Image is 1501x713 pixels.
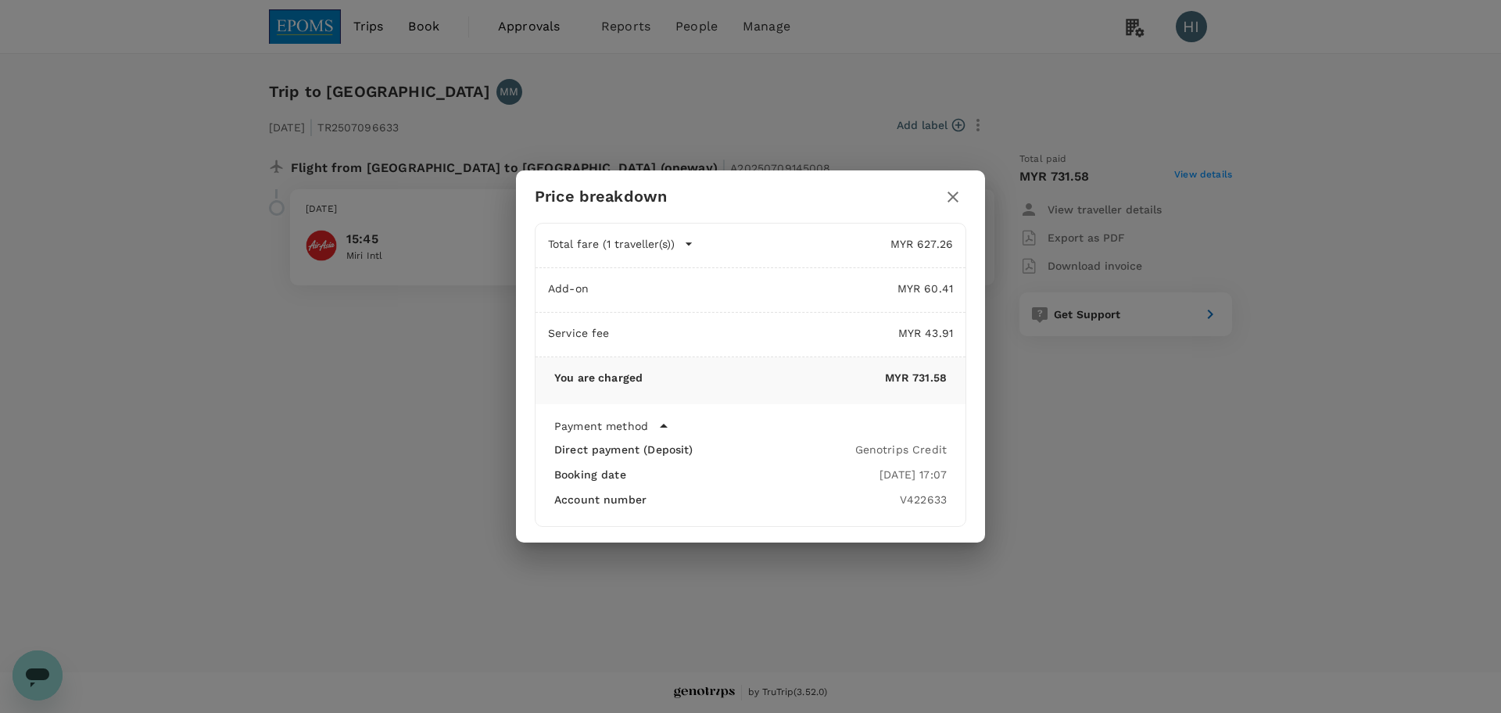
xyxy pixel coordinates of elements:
p: MYR 627.26 [693,236,953,252]
div: Genotrips Credit [855,442,947,457]
div: [DATE] 17:07 [879,467,947,482]
h6: Price breakdown [535,184,667,209]
div: Account number [554,492,900,507]
p: MYR 43.91 [610,325,953,341]
p: Service fee [548,325,610,341]
button: Total fare (1 traveller(s)) [548,236,693,252]
p: MYR 60.41 [589,281,953,296]
div: Direct payment (Deposit) [554,442,855,457]
p: Total fare (1 traveller(s)) [548,236,675,252]
p: Add-on [548,281,589,296]
div: V422633 [900,492,947,507]
p: Payment method [554,418,648,434]
p: MYR 731.58 [643,370,947,385]
p: You are charged [554,370,643,385]
div: Booking date [554,467,879,482]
